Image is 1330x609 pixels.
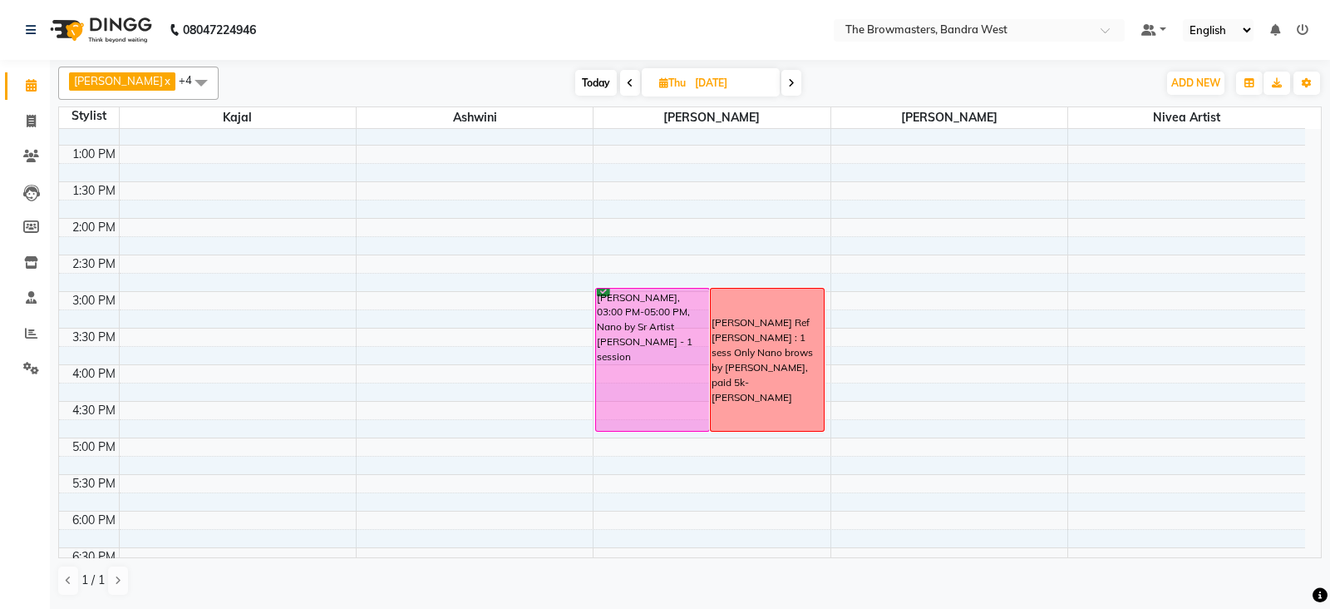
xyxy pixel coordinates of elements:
[59,107,119,125] div: Stylist
[69,475,119,493] div: 5:30 PM
[596,289,709,431] div: [PERSON_NAME], 03:00 PM-05:00 PM, Nano by Sr Artist [PERSON_NAME] - 1 session
[357,107,593,128] span: Ashwini
[69,365,119,383] div: 4:00 PM
[712,315,823,404] div: [PERSON_NAME] Ref [PERSON_NAME] : 1 sess Only Nano brows by [PERSON_NAME], paid 5k- [PERSON_NAME]
[183,7,256,53] b: 08047224946
[655,77,690,89] span: Thu
[69,402,119,419] div: 4:30 PM
[74,74,163,87] span: [PERSON_NAME]
[81,572,105,589] span: 1 / 1
[42,7,156,53] img: logo
[120,107,356,128] span: Kajal
[831,107,1067,128] span: [PERSON_NAME]
[1068,107,1305,128] span: Nivea Artist
[69,182,119,200] div: 1:30 PM
[69,219,119,236] div: 2:00 PM
[69,512,119,529] div: 6:00 PM
[179,73,204,87] span: +4
[69,292,119,309] div: 3:00 PM
[69,329,119,346] div: 3:30 PM
[69,255,119,273] div: 2:30 PM
[69,438,119,456] div: 5:00 PM
[594,107,830,128] span: [PERSON_NAME]
[1167,72,1224,95] button: ADD NEW
[69,146,119,163] div: 1:00 PM
[690,71,773,96] input: 2025-10-09
[69,548,119,566] div: 6:30 PM
[575,70,617,96] span: Today
[163,74,170,87] a: x
[1171,77,1220,89] span: ADD NEW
